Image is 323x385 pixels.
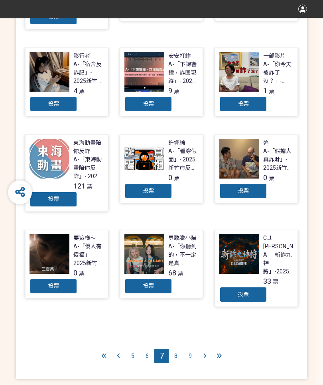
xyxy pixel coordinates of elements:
span: 9 [168,87,172,95]
div: C.J.[PERSON_NAME] [263,234,307,251]
a: 許睿綸A-「看穿假面」- 2025新竹市反詐視界影片徵件0票投票 [120,135,203,204]
span: 投票 [48,283,59,289]
span: 0 [263,174,267,182]
span: 投票 [48,196,59,202]
div: A-「東海動畫陪你反詐」- 2025新竹市反詐視界影片徵件 [73,156,104,181]
div: 要這樣～ [73,234,96,243]
span: 票 [178,271,183,277]
span: 投票 [143,101,154,107]
div: A-「你今天被詐了沒？」- 2025新竹市反詐視界影片徵件 [263,61,293,86]
span: 5 [131,353,134,359]
a: 要這樣～A-「傻人有傻福」- 2025新竹市反詐視界影片徵件0票投票 [25,230,108,299]
span: 投票 [143,188,154,194]
span: 33 [263,277,271,286]
div: A-「看穿假面」- 2025新竹市反詐視界影片徵件 [168,147,199,173]
div: 東海動畫陪你反詐 [73,139,104,156]
div: 許睿綸 [168,139,185,147]
span: 7 [160,352,164,361]
span: 投票 [48,101,59,107]
span: 0 [168,174,172,182]
a: 安安打詐A-「下課響鐘，詐團現蹤」- 2025新竹市反詐視界影片徵件9票投票 [120,48,203,117]
span: 票 [174,175,179,182]
span: 票 [87,184,93,190]
span: 票 [269,88,274,95]
span: 6 [146,353,149,359]
span: 4 [73,87,77,95]
span: 票 [269,175,274,182]
div: 影行者 [73,52,90,61]
span: 票 [273,279,278,285]
span: 68 [168,269,176,277]
span: 投票 [143,283,154,289]
span: 票 [174,88,179,95]
div: A-「你聽到的，不一定是真的」-2025新竹市反詐視界影片徵件 [168,243,199,268]
span: 票 [79,271,85,277]
span: 0 [73,269,77,277]
span: 121 [73,182,85,191]
div: 安安打詐 [168,52,191,61]
span: 投票 [238,291,249,298]
span: 1 [263,87,267,95]
div: 勇敢膽小貓 [168,234,196,243]
div: A-「假擄人真詐財」- 2025新竹市反詐視界影片徵件 [263,147,293,173]
a: 東海動畫陪你反詐A-「東海動畫陪你反詐」- 2025新竹市反詐視界影片徵件121票投票 [25,135,108,212]
div: A-「斬詐九神將」-2025新竹市反詐視界影片徵件 [263,251,293,276]
a: 一部影片A-「你今天被詐了沒？」- 2025新竹市反詐視界影片徵件1票投票 [215,48,298,117]
div: A-「下課響鐘，詐團現蹤」- 2025新竹市反詐視界影片徵件 [168,61,199,86]
span: 9 [189,353,192,359]
span: 8 [174,353,177,359]
a: C.J.[PERSON_NAME]A-「斬詐九神將」-2025新竹市反詐視界影片徵件33票投票 [215,230,298,307]
span: 投票 [238,101,249,107]
div: A-「宿舍反詐記」- 2025新竹市反詐視界影片徵件 [73,61,104,86]
a: 影行者A-「宿舍反詐記」- 2025新竹市反詐視界影片徵件4票投票 [25,48,108,117]
div: 追 [263,139,269,147]
div: A-「傻人有傻福」- 2025新竹市反詐視界影片徵件 [73,243,104,268]
span: 投票 [238,188,249,194]
div: 一部影片 [263,52,286,61]
span: 票 [79,88,85,95]
a: 追A-「假擄人真詐財」- 2025新竹市反詐視界影片徵件0票投票 [215,135,298,204]
a: 勇敢膽小貓A-「你聽到的，不一定是真的」-2025新竹市反詐視界影片徵件68票投票 [120,230,203,299]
